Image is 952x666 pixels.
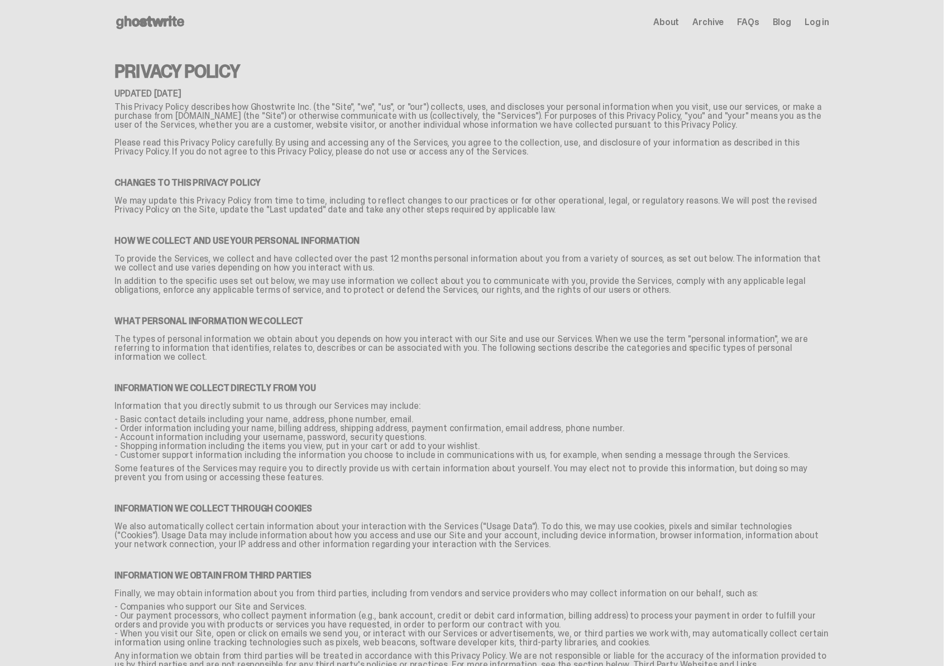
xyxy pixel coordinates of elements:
[114,299,829,335] h6: What Personal Information We Collect
[114,80,829,98] p: Updated [DATE]
[114,486,829,522] h6: Information We Collect through Cookies
[114,433,829,442] p: - Account information including your username, password, security questions.
[114,402,829,415] p: Information that you directly submit to us through our Services may include:
[114,553,829,589] h6: Information We Obtain from Third Parties
[114,335,829,366] p: The types of personal information we obtain about you depends on how you interact with our Site a...
[773,18,791,27] a: Blog
[114,589,829,602] p: Finally, we may obtain information about you from third parties, including from vendors and servi...
[805,18,829,27] a: Log in
[114,415,829,424] p: - Basic contact details including your name, address, phone number, email.
[114,442,829,451] p: - Shopping information including the items you view, put in your cart or add to your wishlist.
[114,219,829,254] h6: How We Collect and Use Your Personal Information
[114,451,829,464] p: - Customer support information including the information you choose to include in communications ...
[114,45,829,80] h3: Privacy Policy
[114,98,829,134] p: This Privacy Policy describes how Ghostwrite Inc. (the "Site", "we", "us", or "our") collects, us...
[114,629,829,651] p: - When you visit our Site, open or click on emails we send you, or interact with our Services or ...
[114,196,829,219] p: We may update this Privacy Policy from time to time, including to reflect changes to our practice...
[114,522,829,553] p: We also automatically collect certain information about your interaction with the Services ("Usag...
[737,18,759,27] a: FAQs
[114,366,829,402] h6: Information We Collect Directly from You
[114,161,829,196] h6: Changes to This Privacy Policy
[692,18,724,27] a: Archive
[114,254,829,277] p: To provide the Services, we collect and have collected over the past 12 months personal informati...
[114,134,829,161] p: Please read this Privacy Policy carefully. By using and accessing any of the Services, you agree ...
[114,424,829,433] p: - Order information including your name, billing address, shipping address, payment confirmation,...
[653,18,679,27] a: About
[114,464,829,486] p: Some features of the Services may require you to directly provide us with certain information abo...
[114,611,829,629] p: - Our payment processors, who collect payment information (e.g., bank account, credit or debit ca...
[114,277,829,299] p: In addition to the specific uses set out below, we may use information we collect about you to co...
[114,602,829,611] p: - Companies who support our Site and Services.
